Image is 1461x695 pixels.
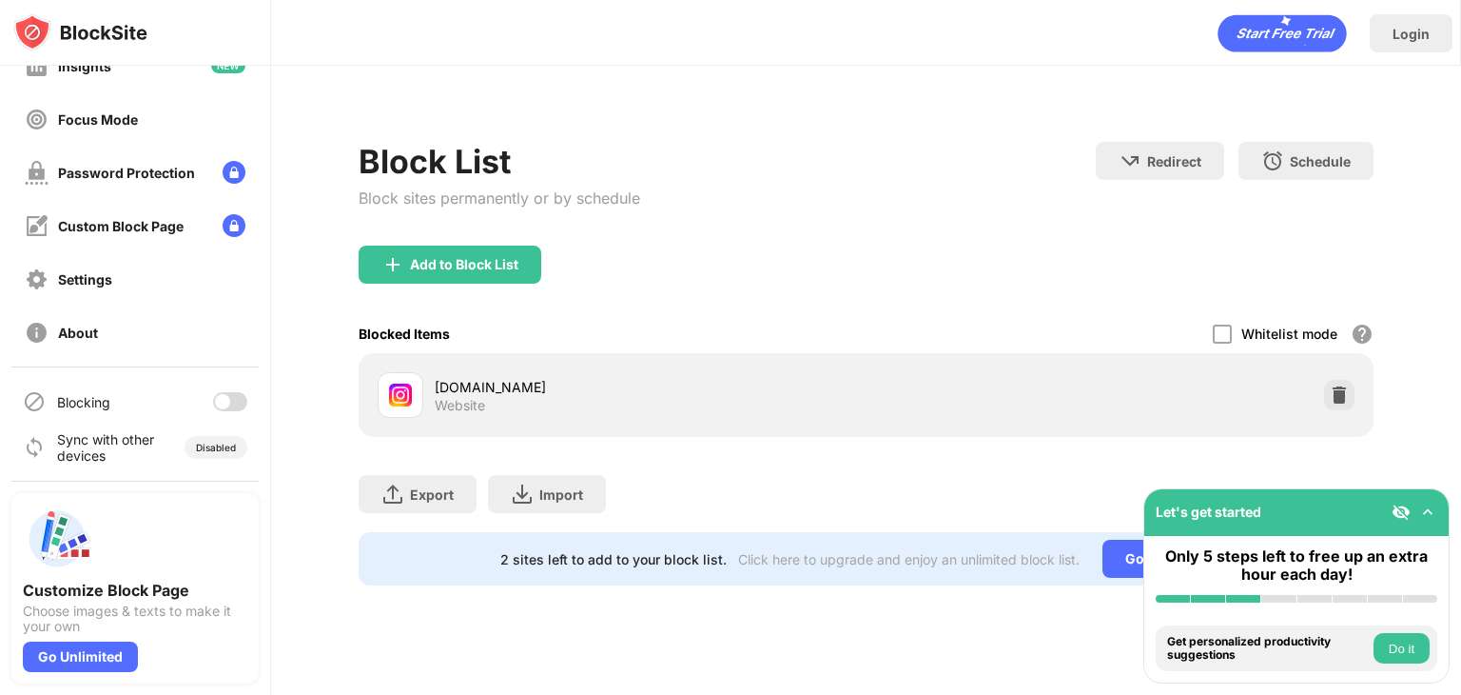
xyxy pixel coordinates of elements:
[1392,503,1411,522] img: eye-not-visible.svg
[211,58,245,73] img: new-icon.svg
[539,486,583,503] div: Import
[23,390,46,413] img: blocking-icon.svg
[359,326,450,342] div: Blocked Items
[435,377,866,397] div: [DOMAIN_NAME]
[13,13,147,51] img: logo-blocksite.svg
[1241,326,1337,342] div: Whitelist mode
[58,325,98,341] div: About
[25,214,49,238] img: customize-block-page-off.svg
[23,581,247,600] div: Customize Block Page
[1147,153,1201,169] div: Redirect
[58,165,195,181] div: Password Protection
[1156,547,1437,584] div: Only 5 steps left to free up an extra hour each day!
[410,257,518,272] div: Add to Block List
[23,604,247,634] div: Choose images & texts to make it your own
[25,268,49,291] img: settings-off.svg
[738,551,1080,567] div: Click here to upgrade and enjoy an unlimited block list.
[23,436,46,459] img: sync-icon.svg
[25,161,49,185] img: password-protection-off.svg
[500,551,727,567] div: 2 sites left to add to your block list.
[1167,635,1369,663] div: Get personalized productivity suggestions
[57,394,110,410] div: Blocking
[25,108,49,131] img: focus-off.svg
[1418,503,1437,522] img: omni-setup-toggle.svg
[389,384,412,407] img: favicons
[1373,633,1430,664] button: Do it
[25,54,49,78] img: insights-off.svg
[58,111,138,128] div: Focus Mode
[410,486,454,503] div: Export
[23,642,138,672] div: Go Unlimited
[359,142,640,181] div: Block List
[1217,14,1347,52] div: animation
[1290,153,1351,169] div: Schedule
[25,321,49,345] img: about-off.svg
[1156,504,1261,520] div: Let's get started
[1393,26,1430,42] div: Login
[223,214,245,237] img: lock-menu.svg
[58,58,111,74] div: Insights
[196,442,236,453] div: Disabled
[435,397,485,414] div: Website
[1102,540,1233,578] div: Go Unlimited
[58,271,112,288] div: Settings
[223,161,245,184] img: lock-menu.svg
[23,505,91,573] img: push-custom-page.svg
[58,218,184,234] div: Custom Block Page
[359,189,640,208] div: Block sites permanently or by schedule
[57,431,155,464] div: Sync with other devices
